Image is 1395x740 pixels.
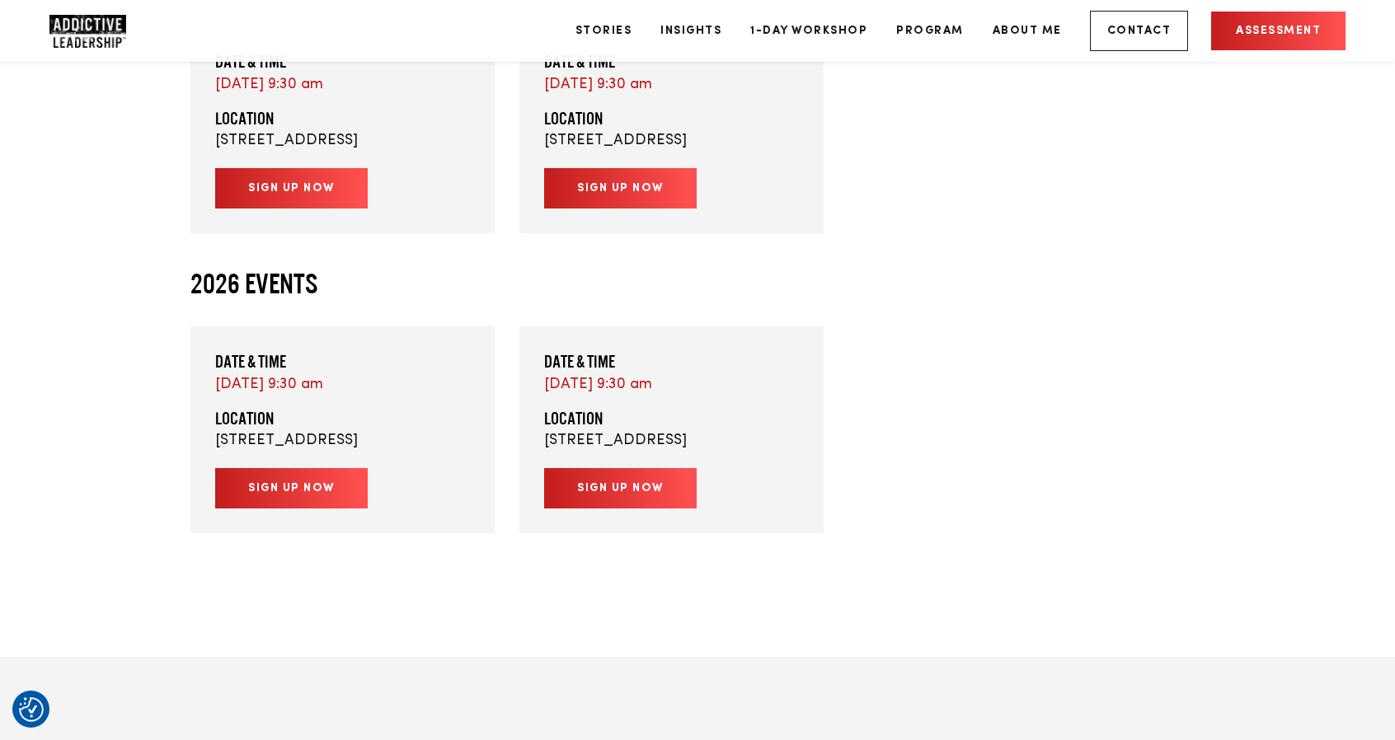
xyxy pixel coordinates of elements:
a: Contact [1090,11,1189,51]
img: Revisit consent button [19,697,44,722]
h4: Date & Time [215,51,470,73]
h4: Date & Time [544,51,799,73]
a: Privacy Policy [270,190,341,203]
p: [STREET_ADDRESS] [215,429,470,452]
a: Home [49,15,148,48]
a: [DATE] 9:30 am [215,77,323,91]
h4: Location [544,108,799,129]
a: Sign up now [544,468,697,508]
span: First name [330,2,380,14]
h4: Location [215,408,470,429]
p: [STREET_ADDRESS] [544,429,799,452]
button: Consent Preferences [19,697,44,722]
a: [DATE] 9:30 am [544,377,652,391]
h4: Location [544,408,799,429]
h4: Location [215,108,470,129]
h4: Date & Time [215,351,470,372]
a: Sign up now [215,168,368,208]
h4: Date & Time [544,351,799,372]
a: Assessment [1211,12,1346,50]
a: Sign up now [215,468,368,508]
h3: 2026 Events [190,266,1205,302]
a: [DATE] 9:30 am [215,377,323,391]
img: Company Logo [49,15,126,48]
a: Sign up now [544,168,697,208]
a: [DATE] 9:30 am [544,77,652,91]
p: [STREET_ADDRESS] [215,129,470,152]
p: [STREET_ADDRESS] [544,129,799,152]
